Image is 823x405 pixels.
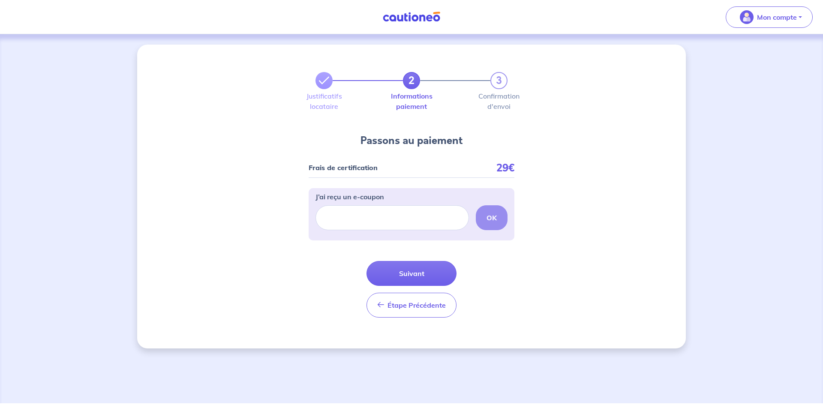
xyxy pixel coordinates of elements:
a: 2 [403,72,420,89]
p: J’ai reçu un e-coupon [315,192,384,202]
p: 29€ [496,165,514,171]
h4: Passons au paiement [360,134,463,147]
p: Mon compte [757,12,797,22]
label: Confirmation d'envoi [490,93,508,110]
button: illu_account_valid_menu.svgMon compte [726,6,813,28]
label: Informations paiement [403,93,420,110]
button: Suivant [366,261,457,286]
label: Justificatifs locataire [315,93,333,110]
button: Étape Précédente [366,293,457,318]
span: Étape Précédente [387,301,446,309]
p: Frais de certification [309,165,378,171]
img: illu_account_valid_menu.svg [740,10,754,24]
img: Cautioneo [379,12,444,22]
